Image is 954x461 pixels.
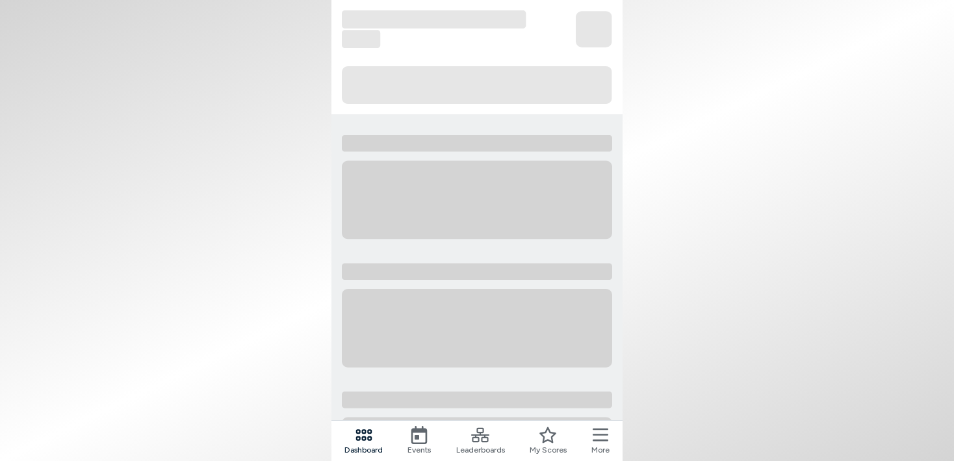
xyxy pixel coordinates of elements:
[407,426,431,456] a: Events
[530,426,567,456] a: My Scores
[456,426,505,456] a: Leaderboards
[407,444,431,456] span: Events
[530,444,567,456] span: My Scores
[344,426,383,456] a: Dashboard
[591,426,610,456] button: More
[591,444,610,456] span: More
[344,444,383,456] span: Dashboard
[456,444,505,456] span: Leaderboards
